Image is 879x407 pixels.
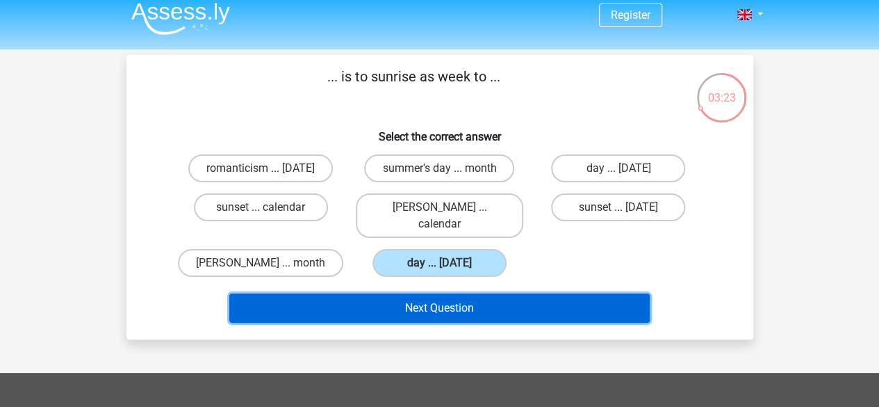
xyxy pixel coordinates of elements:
[372,249,507,277] label: day ... [DATE]
[178,249,343,277] label: [PERSON_NAME] ... month
[356,193,523,238] label: [PERSON_NAME] ... calendar
[229,294,650,323] button: Next Question
[194,193,328,221] label: sunset ... calendar
[364,154,514,182] label: summer's day ... month
[188,154,333,182] label: romanticism ... [DATE]
[131,2,230,35] img: Assessly
[551,193,685,221] label: sunset ... [DATE]
[696,72,748,106] div: 03:23
[149,119,731,143] h6: Select the correct answer
[611,8,650,22] a: Register
[551,154,685,182] label: day ... [DATE]
[149,66,679,108] p: ... is to sunrise as week to ...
